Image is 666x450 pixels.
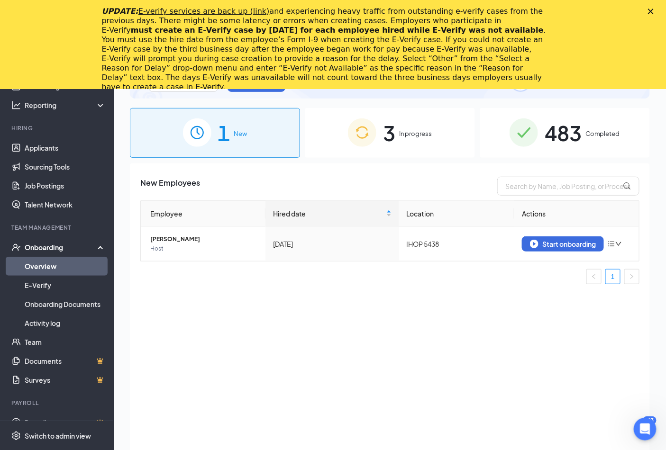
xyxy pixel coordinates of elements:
a: PayrollCrown [25,413,106,432]
div: Switch to admin view [25,431,91,441]
a: E-verify services are back up (link) [138,7,270,16]
div: Onboarding [25,243,98,252]
div: 103 [643,416,657,424]
li: 1 [605,269,620,284]
a: Applicants [25,138,106,157]
th: Employee [141,201,265,227]
div: Close [648,9,657,14]
a: Team [25,333,106,351]
span: down [615,241,622,247]
th: Actions [514,201,639,227]
span: Completed [585,129,620,138]
span: Host [150,244,258,253]
a: Sourcing Tools [25,157,106,176]
i: UPDATE: [102,7,270,16]
a: Onboarding Documents [25,295,106,314]
li: Previous Page [586,269,602,284]
a: Talent Network [25,195,106,214]
button: left [586,269,602,284]
span: New Employees [140,177,200,196]
li: Next Page [624,269,639,284]
a: 1 [606,270,620,284]
a: Overview [25,257,106,276]
span: bars [608,240,615,248]
td: IHOP 5438 [399,227,514,261]
div: [DATE] [273,239,392,249]
div: Start onboarding [530,240,596,248]
div: Hiring [11,124,104,132]
button: Start onboarding [522,236,604,252]
a: SurveysCrown [25,370,106,389]
svg: UserCheck [11,243,21,252]
th: Location [399,201,514,227]
div: Team Management [11,224,104,232]
b: must create an E‑Verify case by [DATE] for each employee hired while E‑Verify was not available [131,26,544,35]
span: [PERSON_NAME] [150,234,258,244]
input: Search by Name, Job Posting, or Process [497,177,639,196]
span: 483 [545,117,582,149]
span: 1 [218,117,230,149]
iframe: Intercom live chat [634,418,657,441]
span: In progress [399,129,432,138]
svg: Settings [11,431,21,441]
button: right [624,269,639,284]
span: right [629,274,635,279]
div: Payroll [11,399,104,407]
a: Job Postings [25,176,106,195]
a: Activity log [25,314,106,333]
div: and experiencing heavy traffic from outstanding e-verify cases from the previous days. There migh... [102,7,549,92]
a: E-Verify [25,276,106,295]
div: Reporting [25,100,106,110]
a: DocumentsCrown [25,351,106,370]
span: left [591,274,597,279]
span: New [234,129,247,138]
span: 3 [383,117,395,149]
span: Hired date [273,208,384,219]
svg: Analysis [11,100,21,110]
